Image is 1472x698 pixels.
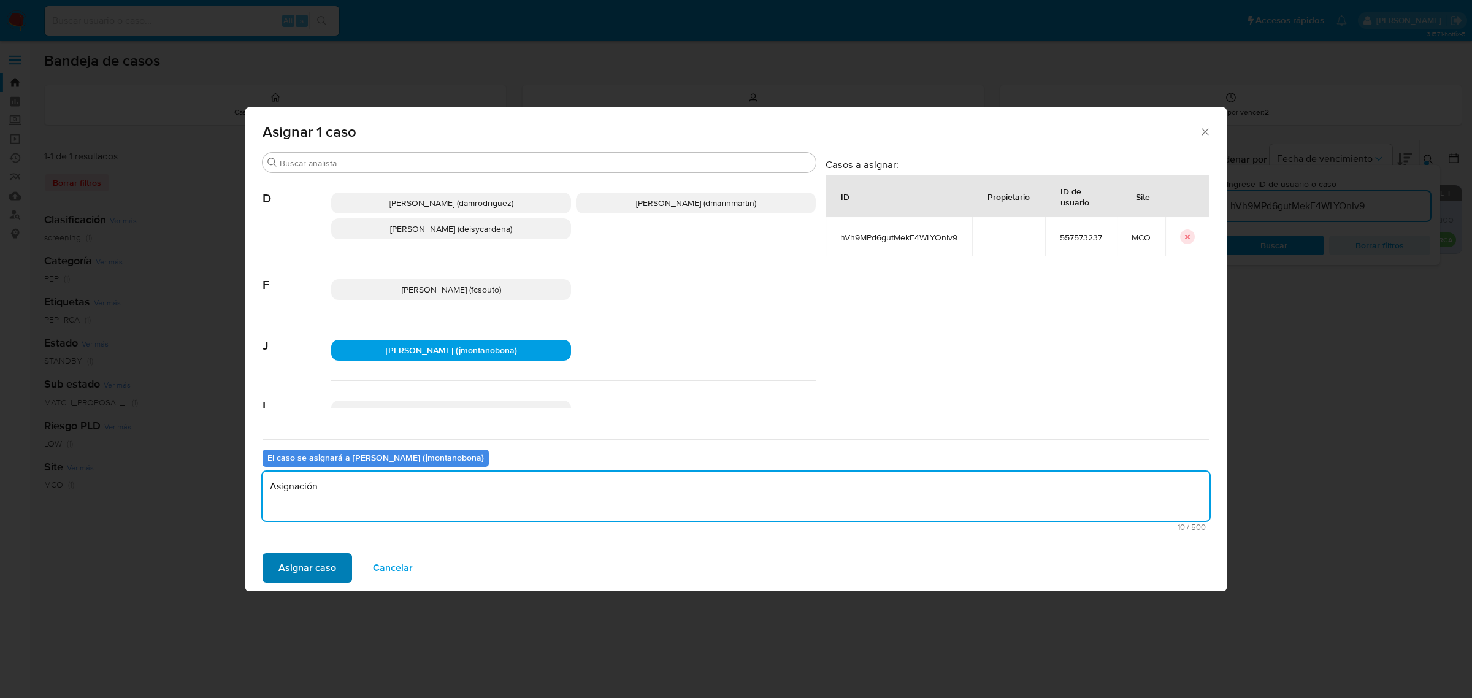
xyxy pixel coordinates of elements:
b: El caso se asignará a [PERSON_NAME] (jmontanobona) [267,451,484,464]
span: [PERSON_NAME] (jmontanobona) [386,344,517,356]
span: Asignar 1 caso [263,125,1199,139]
div: Site [1121,182,1165,211]
div: [PERSON_NAME] (cbaquero) [331,401,571,421]
span: Cancelar [373,554,413,581]
span: [PERSON_NAME] (dmarinmartin) [636,197,756,209]
span: Máximo 500 caracteres [266,523,1206,531]
div: ID [826,182,864,211]
span: L [263,381,331,414]
div: [PERSON_NAME] (deisycardena) [331,218,571,239]
span: hVh9MPd6gutMekF4WLYOnIv9 [840,232,957,243]
span: [PERSON_NAME] (fcsouto) [402,283,501,296]
div: [PERSON_NAME] (jmontanobona) [331,340,571,361]
span: J [263,320,331,353]
div: assign-modal [245,107,1227,591]
div: ID de usuario [1046,176,1116,217]
span: 557573237 [1060,232,1102,243]
span: [PERSON_NAME] (cbaquero) [397,405,505,417]
span: [PERSON_NAME] (damrodriguez) [389,197,513,209]
span: F [263,259,331,293]
h3: Casos a asignar: [826,158,1209,171]
div: Propietario [973,182,1045,211]
div: [PERSON_NAME] (dmarinmartin) [576,193,816,213]
button: Cancelar [357,553,429,583]
div: [PERSON_NAME] (damrodriguez) [331,193,571,213]
button: Asignar caso [263,553,352,583]
div: [PERSON_NAME] (fcsouto) [331,279,571,300]
span: D [263,173,331,206]
span: [PERSON_NAME] (deisycardena) [390,223,512,235]
span: MCO [1132,232,1151,243]
button: Cerrar ventana [1199,126,1210,137]
input: Buscar analista [280,158,811,169]
textarea: Asignación [263,472,1209,521]
span: Asignar caso [278,554,336,581]
button: icon-button [1180,229,1195,244]
button: Buscar [267,158,277,167]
